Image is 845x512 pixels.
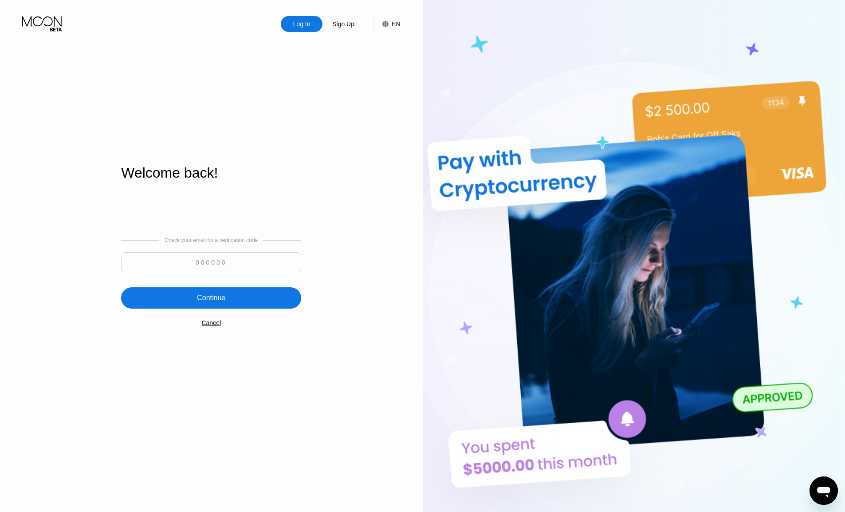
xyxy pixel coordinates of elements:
[292,20,311,28] div: Log In
[281,16,322,32] div: Log In
[201,319,221,326] div: Cancel
[197,294,225,302] div: Continue
[322,16,364,32] div: Sign Up
[121,165,301,181] div: Welcome back!
[392,20,400,28] div: EN
[121,252,301,272] input: 000000
[165,237,258,243] div: Check your email for a verification code
[373,16,400,32] div: EN
[121,287,301,309] div: Continue
[810,476,838,505] iframe: Button to launch messaging window
[331,20,355,28] div: Sign Up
